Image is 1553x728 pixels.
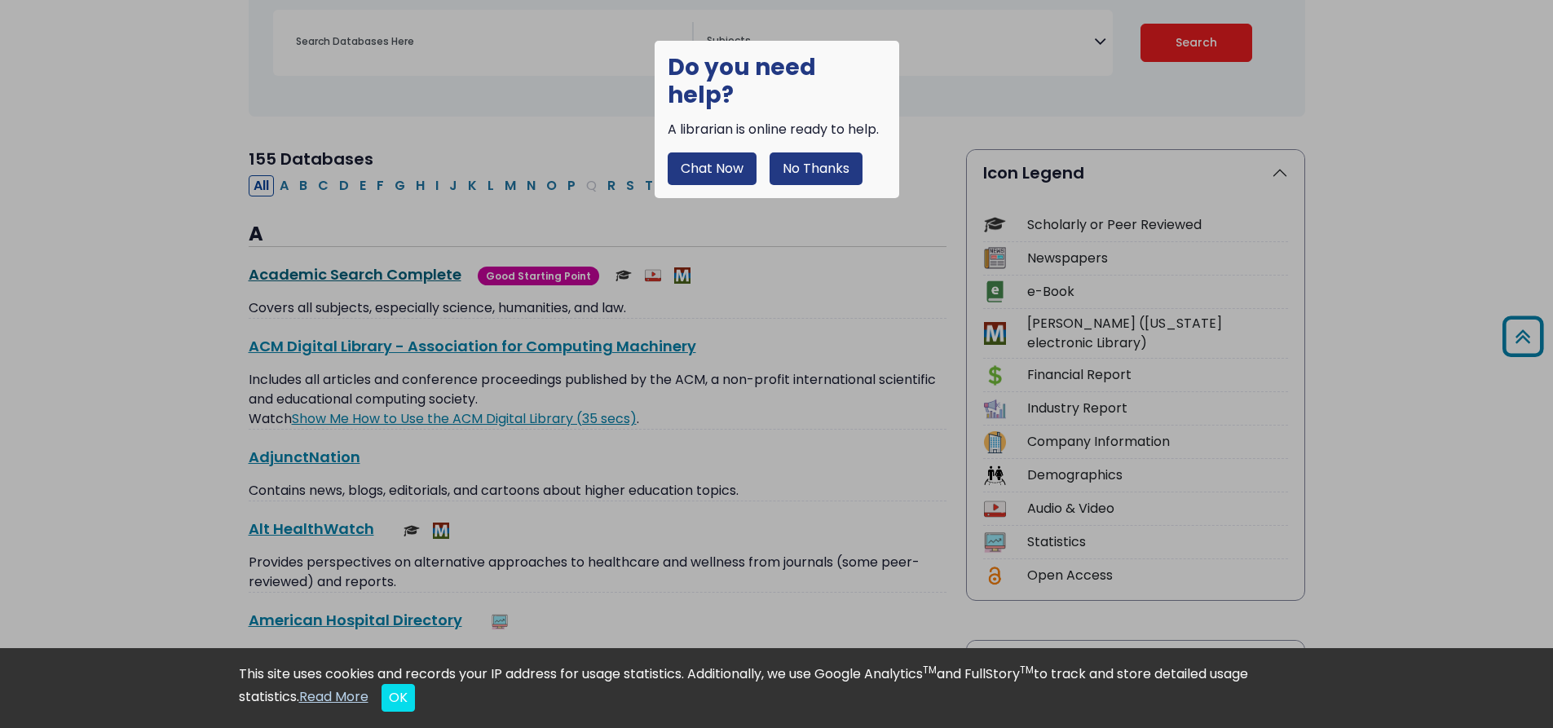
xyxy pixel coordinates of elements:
[382,684,415,712] button: Close
[668,152,757,185] button: Chat Now
[299,687,368,706] a: Read More
[668,120,886,139] div: A librarian is online ready to help.
[239,664,1315,712] div: This site uses cookies and records your IP address for usage statistics. Additionally, we use Goo...
[1020,663,1034,677] sup: TM
[668,54,886,108] h1: Do you need help?
[923,663,937,677] sup: TM
[770,152,863,185] button: No Thanks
